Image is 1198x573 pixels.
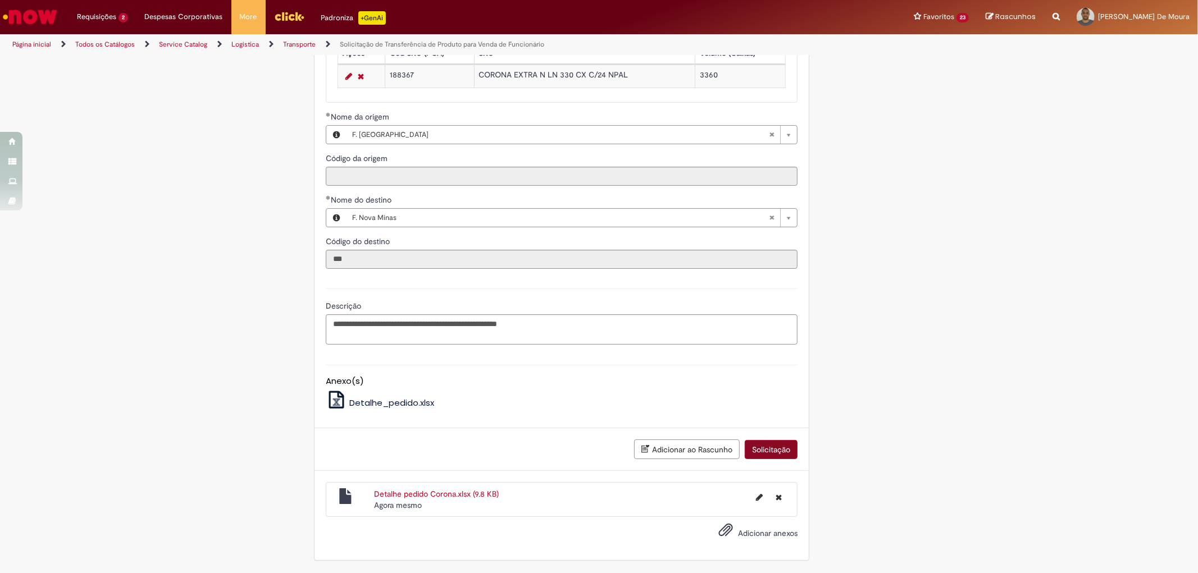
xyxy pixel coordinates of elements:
[326,397,434,409] a: Detalhe_pedido.xlsx
[634,439,740,459] button: Adicionar ao Rascunho
[326,126,347,144] button: Nome da origem, Visualizar este registro F. Nova Rio
[119,13,128,22] span: 2
[326,112,331,117] span: Obrigatório Preenchido
[8,34,790,55] ul: Trilhas de página
[231,40,259,49] a: Logistica
[326,301,363,311] span: Descrição
[326,314,798,345] textarea: Descrição
[326,153,390,163] span: Somente leitura - Código da origem
[358,11,386,25] p: +GenAi
[352,209,769,227] span: F. Nova Minas
[763,209,780,227] abbr: Limpar campo Nome do destino
[347,209,797,227] a: F. Nova MinasLimpar campo Nome do destino
[374,500,422,510] time: 01/10/2025 10:29:55
[695,65,786,88] td: 3360
[374,500,422,510] span: Agora mesmo
[331,195,394,205] span: Necessários - Nome do destino
[343,70,355,83] a: Editar Linha 1
[923,11,954,22] span: Favoritos
[274,8,304,25] img: click_logo_yellow_360x200.png
[716,520,736,546] button: Adicionar anexos
[749,488,769,506] button: Editar nome de arquivo Detalhe pedido Corona.xlsx
[763,126,780,144] abbr: Limpar campo Nome da origem
[347,126,797,144] a: F. [GEOGRAPHIC_DATA]Limpar campo Nome da origem
[745,440,798,459] button: Solicitação
[355,70,367,83] a: Remover linha 1
[1,6,59,28] img: ServiceNow
[352,126,769,144] span: F. [GEOGRAPHIC_DATA]
[349,397,434,409] span: Detalhe_pedido.xlsx
[12,40,51,49] a: Página inicial
[75,40,135,49] a: Todos os Catálogos
[326,195,331,200] span: Obrigatório Preenchido
[326,209,347,227] button: Nome do destino, Visualizar este registro F. Nova Minas
[145,11,223,22] span: Despesas Corporativas
[77,11,116,22] span: Requisições
[326,250,798,269] input: Código do destino
[326,377,798,386] h5: Anexo(s)
[1098,12,1190,21] span: [PERSON_NAME] De Moura
[321,11,386,25] div: Padroniza
[159,40,207,49] a: Service Catalog
[474,65,695,88] td: CORONA EXTRA N LN 330 CX C/24 NPAL
[326,167,798,186] input: Código da origem
[331,112,391,122] span: Necessários - Nome da origem
[374,489,499,499] a: Detalhe pedido Corona.xlsx (9.8 KB)
[769,488,789,506] button: Excluir Detalhe pedido Corona.xlsx
[283,40,316,49] a: Transporte
[240,11,257,22] span: More
[956,13,969,22] span: 23
[738,529,798,539] span: Adicionar anexos
[385,65,474,88] td: 188367
[340,40,544,49] a: Solicitação de Transferência de Produto para Venda de Funcionário
[326,236,392,246] span: Somente leitura - Código do destino
[986,12,1036,22] a: Rascunhos
[995,11,1036,22] span: Rascunhos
